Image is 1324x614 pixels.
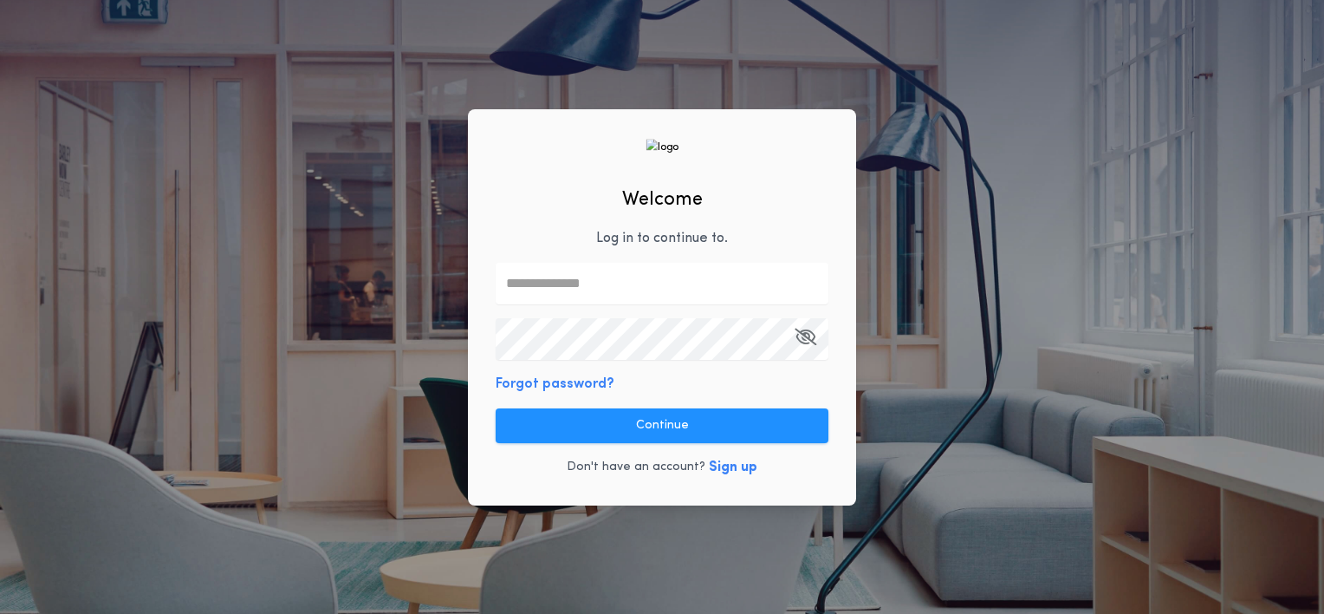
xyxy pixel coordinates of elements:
[709,457,757,478] button: Sign up
[622,186,703,214] h2: Welcome
[496,374,614,395] button: Forgot password?
[596,228,728,249] p: Log in to continue to .
[646,139,678,155] img: logo
[496,408,828,443] button: Continue
[567,459,705,476] p: Don't have an account?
